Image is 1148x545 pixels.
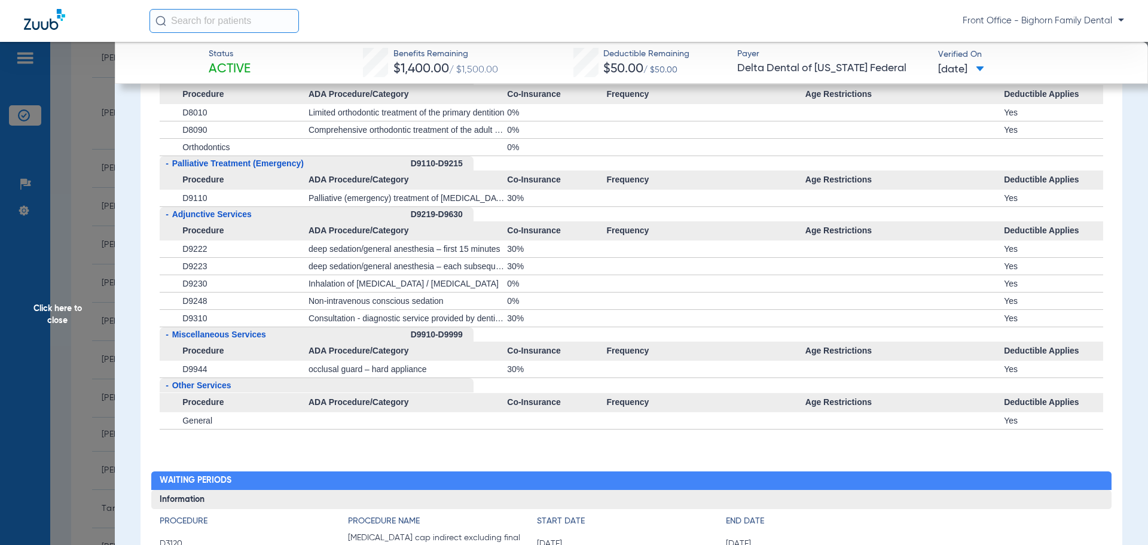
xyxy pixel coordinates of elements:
div: 0% [507,121,606,138]
span: - [166,380,169,390]
div: Yes [1004,412,1103,429]
span: Active [209,61,251,78]
div: Limited orthodontic treatment of the primary dentition [309,104,507,121]
span: D9310 [182,313,207,323]
span: D9230 [182,279,207,288]
div: Yes [1004,190,1103,206]
div: Yes [1004,121,1103,138]
div: 30% [507,240,606,257]
div: Palliative (emergency) treatment of [MEDICAL_DATA] - minor procedure [309,190,507,206]
div: Non-intravenous conscious sedation [309,293,507,309]
span: Co-Insurance [507,85,606,104]
span: Deductible Applies [1004,393,1103,412]
img: Zuub Logo [24,9,65,30]
span: General [182,416,212,425]
span: Status [209,48,251,60]
span: Frequency [606,221,805,240]
div: Yes [1004,361,1103,377]
span: Benefits Remaining [393,48,498,60]
span: $1,400.00 [393,63,449,75]
span: Adjunctive Services [172,209,252,219]
div: deep sedation/general anesthesia – each subsequent 15 minute increment [309,258,507,275]
span: Age Restrictions [805,393,1004,412]
span: D8090 [182,125,207,135]
h4: Procedure [160,515,349,528]
h2: Waiting Periods [151,471,1112,491]
span: - [166,209,169,219]
div: 0% [507,275,606,292]
span: Procedure [160,170,309,190]
span: Payer [737,48,928,60]
span: Palliative Treatment (Emergency) [172,159,304,168]
div: Yes [1004,293,1103,309]
span: Procedure [160,221,309,240]
span: ADA Procedure/Category [309,85,507,104]
h4: Start Date [537,515,726,528]
app-breakdown-title: End Date [726,515,1103,532]
div: D9910-D9999 [411,327,474,342]
div: 0% [507,139,606,156]
div: 30% [507,361,606,377]
span: / $50.00 [643,66,677,74]
span: D9110 [182,193,207,203]
div: Yes [1004,240,1103,257]
span: Age Restrictions [805,342,1004,361]
span: D9248 [182,296,207,306]
span: - [166,159,169,168]
span: Delta Dental of [US_STATE] Federal [737,61,928,76]
div: deep sedation/general anesthesia – first 15 minutes [309,240,507,257]
h4: End Date [726,515,1103,528]
span: Co-Insurance [507,342,606,361]
span: $50.00 [603,63,643,75]
span: D9223 [182,261,207,271]
span: D9222 [182,244,207,254]
span: Co-Insurance [507,170,606,190]
span: Deductible Remaining [603,48,689,60]
span: Age Restrictions [805,221,1004,240]
div: D9110-D9215 [411,156,474,171]
span: Other Services [172,380,231,390]
span: Procedure [160,85,309,104]
span: ADA Procedure/Category [309,170,507,190]
span: / $1,500.00 [449,65,498,75]
iframe: Chat Widget [1088,488,1148,545]
span: Age Restrictions [805,170,1004,190]
div: Yes [1004,104,1103,121]
h3: Information [151,490,1112,509]
span: Age Restrictions [805,85,1004,104]
div: 30% [507,190,606,206]
span: Procedure [160,342,309,361]
span: Deductible Applies [1004,170,1103,190]
div: Consultation - diagnostic service provided by dentist or physician other than requesting dentist ... [309,310,507,327]
span: Deductible Applies [1004,221,1103,240]
div: 30% [507,258,606,275]
app-breakdown-title: Start Date [537,515,726,532]
input: Search for patients [149,9,299,33]
span: Co-Insurance [507,221,606,240]
app-breakdown-title: Procedure [160,515,349,532]
span: Procedure [160,393,309,412]
span: D8010 [182,108,207,117]
span: Miscellaneous Services [172,330,266,339]
div: Yes [1004,258,1103,275]
span: Co-Insurance [507,393,606,412]
div: occlusal guard – hard appliance [309,361,507,377]
div: Comprehensive orthodontic treatment of the adult dentition [309,121,507,138]
div: Inhalation of [MEDICAL_DATA] / [MEDICAL_DATA] [309,275,507,292]
div: 0% [507,293,606,309]
div: D9219-D9630 [411,207,474,222]
span: ADA Procedure/Category [309,393,507,412]
span: Frequency [606,170,805,190]
span: Frequency [606,342,805,361]
span: ADA Procedure/Category [309,342,507,361]
img: Search Icon [155,16,166,26]
h4: Procedure Name [348,515,537,528]
span: - [166,330,169,339]
div: 30% [507,310,606,327]
span: Deductible Applies [1004,85,1103,104]
app-breakdown-title: Procedure Name [348,515,537,532]
span: Deductible Applies [1004,342,1103,361]
span: ADA Procedure/Category [309,221,507,240]
span: Frequency [606,393,805,412]
div: Yes [1004,275,1103,292]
